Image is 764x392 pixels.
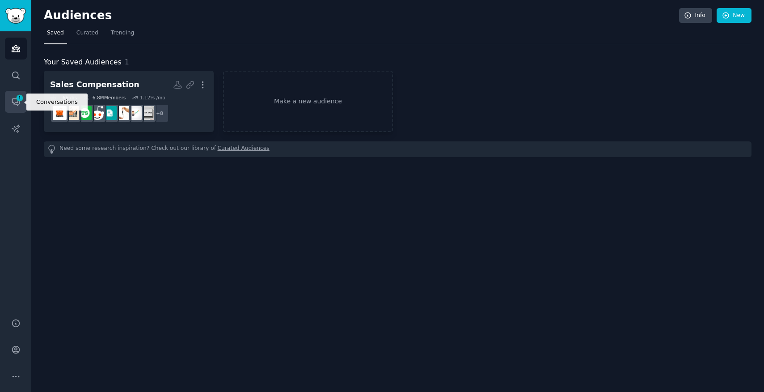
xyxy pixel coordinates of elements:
a: Curated Audiences [218,145,270,154]
div: Sales Compensation [50,79,139,90]
img: askcarsales [115,106,129,120]
span: Trending [111,29,134,37]
a: Info [679,8,712,23]
img: jobs [103,106,117,120]
a: 1 [5,91,27,113]
img: Sales_Professionals [53,106,67,120]
a: New [717,8,751,23]
div: + 8 [150,104,169,123]
span: Saved [47,29,64,37]
span: Curated [76,29,98,37]
div: 6.8M Members [83,94,126,101]
a: Curated [73,26,101,44]
img: techsales [78,106,92,120]
div: 16 Sub s [50,94,77,101]
span: Your Saved Audiences [44,57,122,68]
img: salesdevelopment [90,106,104,120]
img: SalesCommissions [128,106,142,120]
div: 1.12 % /mo [140,94,165,101]
a: Make a new audience [223,71,393,132]
span: 1 [125,58,129,66]
div: Need some research inspiration? Check out our library of [44,141,751,157]
a: Sales Compensation16Subs6.8MMembers1.12% /mo+8jobhuntingSalesCommissionsaskcarsalesjobssalesdevel... [44,71,214,132]
img: GummySearch logo [5,8,26,24]
h2: Audiences [44,9,679,23]
img: salestechniques [65,106,79,120]
a: Trending [108,26,137,44]
a: Saved [44,26,67,44]
span: 1 [16,95,24,101]
img: jobhunting [140,106,154,120]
